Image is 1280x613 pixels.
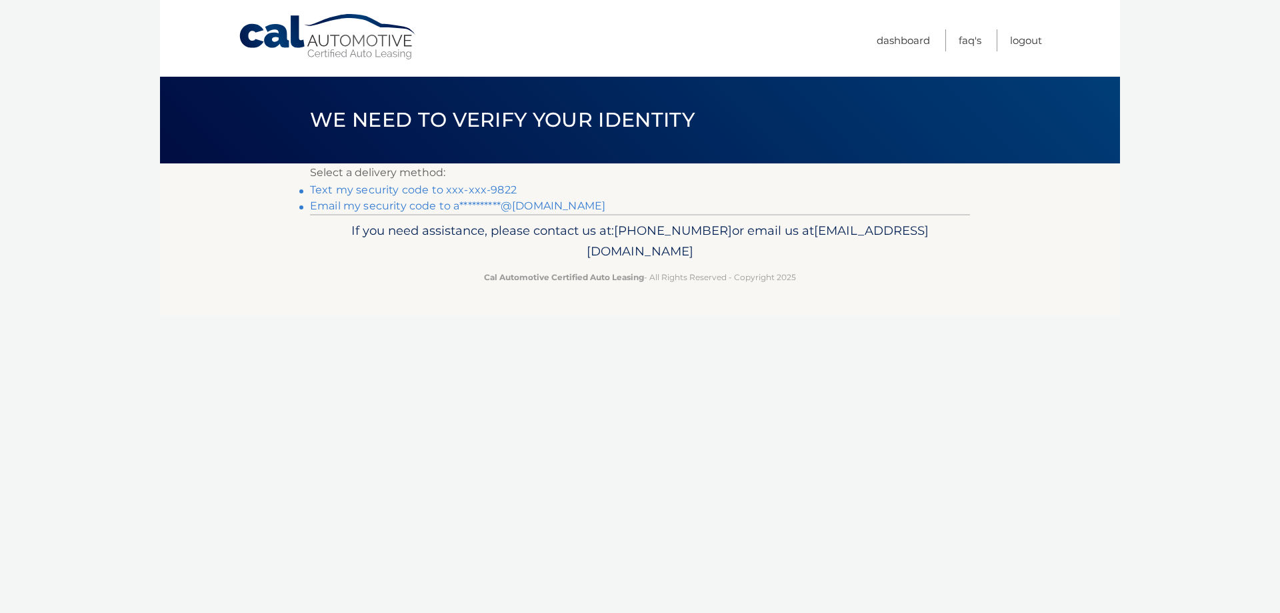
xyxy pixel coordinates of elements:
strong: Cal Automotive Certified Auto Leasing [484,272,644,282]
span: [PHONE_NUMBER] [614,223,732,238]
span: We need to verify your identity [310,107,695,132]
p: If you need assistance, please contact us at: or email us at [319,220,961,263]
a: FAQ's [959,29,981,51]
a: Text my security code to xxx-xxx-9822 [310,183,517,196]
p: - All Rights Reserved - Copyright 2025 [319,270,961,284]
a: Logout [1010,29,1042,51]
p: Select a delivery method: [310,163,970,182]
a: Dashboard [877,29,930,51]
a: Email my security code to a**********@[DOMAIN_NAME] [310,199,605,212]
a: Cal Automotive [238,13,418,61]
